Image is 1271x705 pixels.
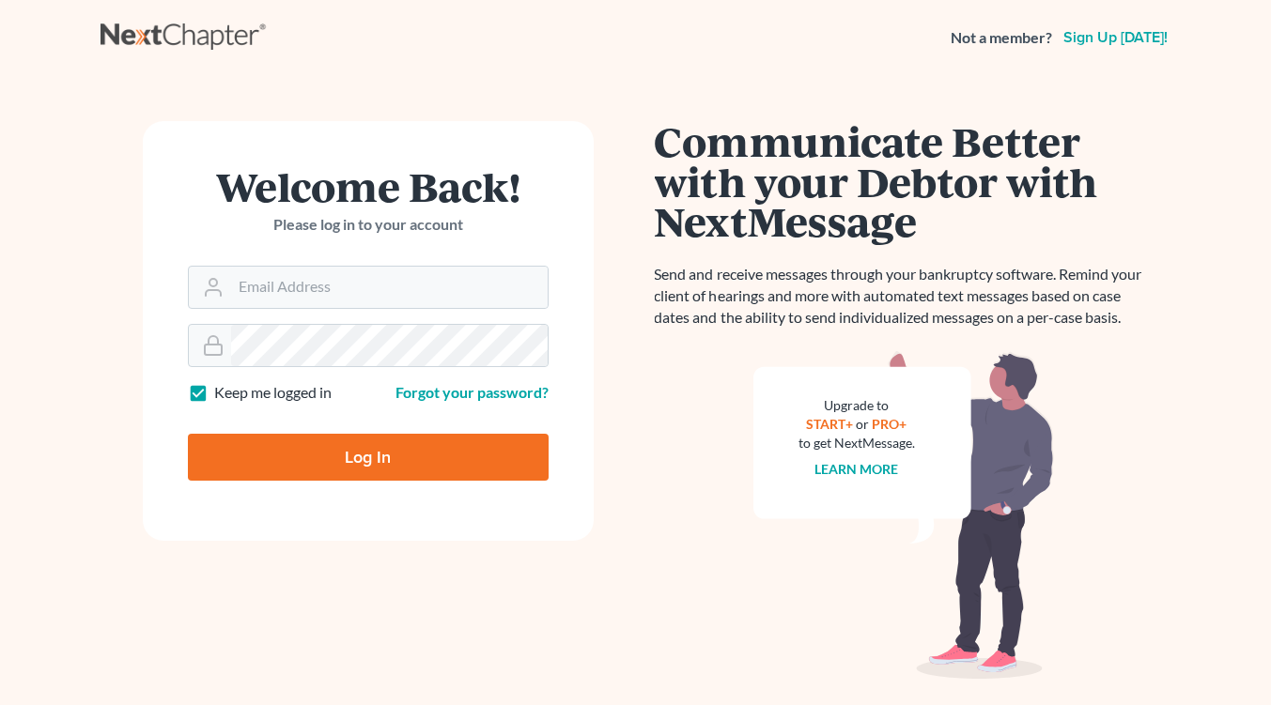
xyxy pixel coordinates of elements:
[188,166,549,207] h1: Welcome Back!
[951,27,1052,49] strong: Not a member?
[753,351,1054,680] img: nextmessage_bg-59042aed3d76b12b5cd301f8e5b87938c9018125f34e5fa2b7a6b67550977c72.svg
[798,434,915,452] div: to get NextMessage.
[856,416,869,432] span: or
[188,214,549,236] p: Please log in to your account
[872,416,907,432] a: PRO+
[655,121,1153,241] h1: Communicate Better with your Debtor with NextMessage
[814,461,898,477] a: Learn more
[231,267,548,308] input: Email Address
[188,434,549,481] input: Log In
[395,383,549,401] a: Forgot your password?
[214,382,332,404] label: Keep me logged in
[1060,30,1171,45] a: Sign up [DATE]!
[798,396,915,415] div: Upgrade to
[806,416,853,432] a: START+
[655,264,1153,329] p: Send and receive messages through your bankruptcy software. Remind your client of hearings and mo...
